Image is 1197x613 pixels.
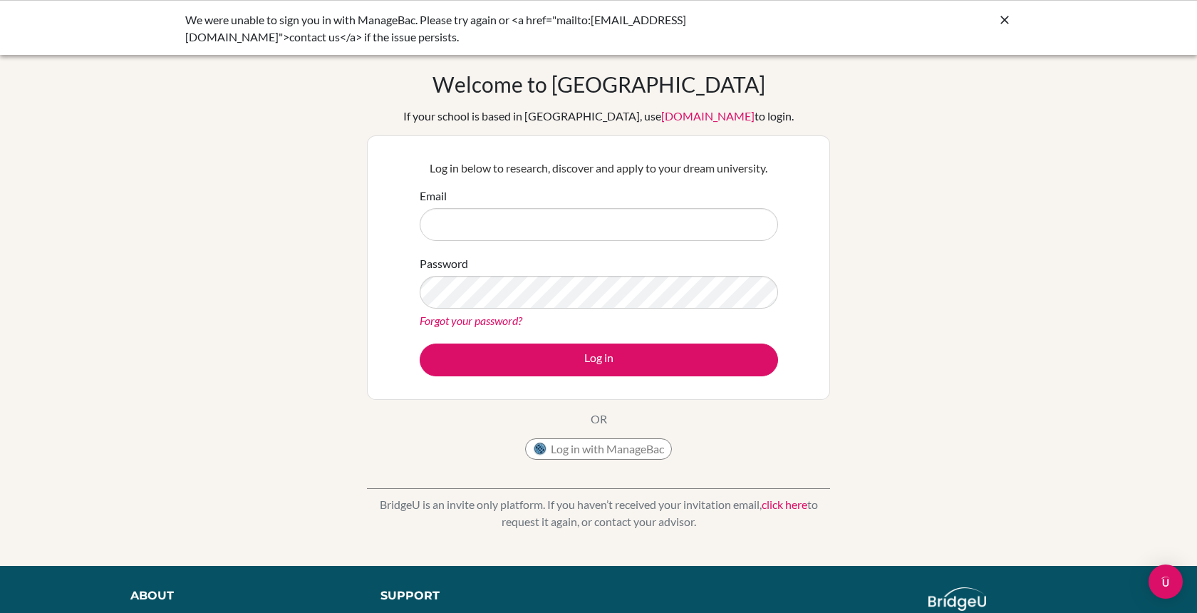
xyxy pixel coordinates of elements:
div: About [130,587,348,604]
a: Forgot your password? [420,314,522,327]
p: BridgeU is an invite only platform. If you haven’t received your invitation email, to request it ... [367,496,830,530]
div: If your school is based in [GEOGRAPHIC_DATA], use to login. [403,108,794,125]
div: Support [380,587,583,604]
div: We were unable to sign you in with ManageBac. Please try again or <a href="mailto:[EMAIL_ADDRESS]... [185,11,798,46]
a: [DOMAIN_NAME] [661,109,755,123]
h1: Welcome to [GEOGRAPHIC_DATA] [432,71,765,97]
a: click here [762,498,807,511]
button: Log in [420,344,778,376]
button: Log in with ManageBac [525,438,672,460]
p: Log in below to research, discover and apply to your dream university. [420,160,778,177]
img: logo_white@2x-f4f0deed5e89b7ecb1c2cc34c3e3d731f90f0f143d5ea2071677605dd97b5244.png [928,587,986,611]
p: OR [591,411,607,428]
label: Email [420,187,447,205]
label: Password [420,255,468,272]
div: Open Intercom Messenger [1149,565,1183,599]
